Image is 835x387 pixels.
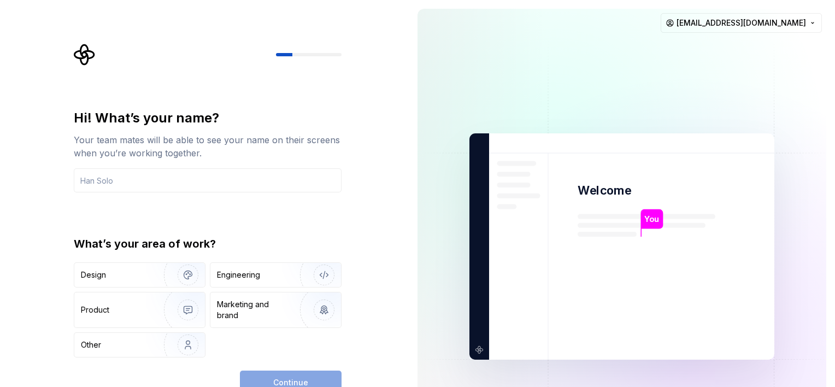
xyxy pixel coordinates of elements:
p: Welcome [578,183,631,198]
p: You [644,213,659,225]
div: Product [81,304,109,315]
button: [EMAIL_ADDRESS][DOMAIN_NAME] [661,13,822,33]
svg: Supernova Logo [74,44,96,66]
div: Marketing and brand [217,299,291,321]
div: Your team mates will be able to see your name on their screens when you’re working together. [74,133,342,160]
div: What’s your area of work? [74,236,342,251]
div: Engineering [217,269,260,280]
input: Han Solo [74,168,342,192]
div: Hi! What’s your name? [74,109,342,127]
div: Design [81,269,106,280]
div: Other [81,339,101,350]
span: [EMAIL_ADDRESS][DOMAIN_NAME] [677,17,806,28]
